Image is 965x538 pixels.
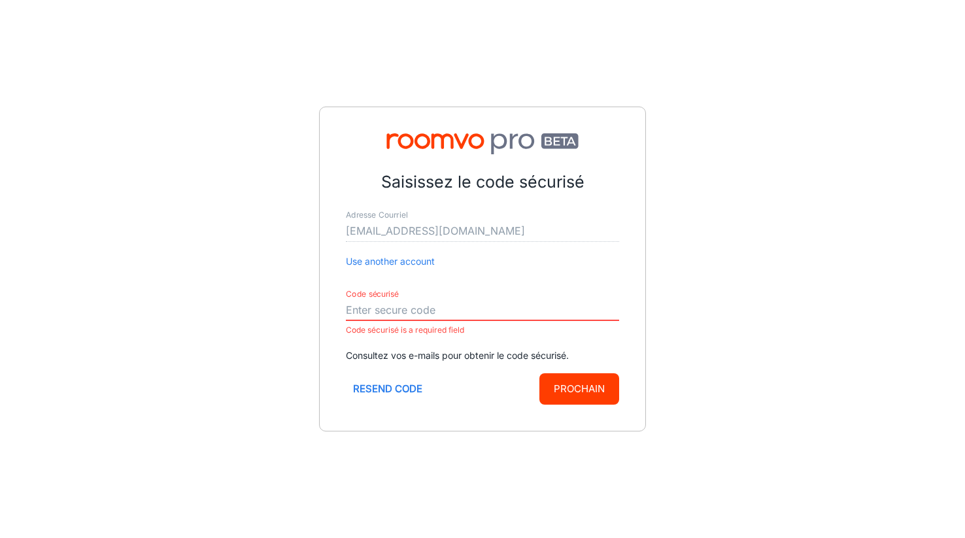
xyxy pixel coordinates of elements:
[346,348,619,363] p: Consultez vos e-mails pour obtenir le code sécurisé.
[346,221,619,242] input: myname@example.com
[346,322,619,338] p: Code sécurisé is a required field
[346,300,619,321] input: Enter secure code
[346,254,435,269] button: Use another account
[346,170,619,195] p: Saisissez le code sécurisé
[346,210,408,221] label: Adresse Courriel
[539,373,619,405] button: Prochain
[346,133,619,154] img: Roomvo PRO Beta
[346,289,399,300] label: Code sécurisé
[346,373,430,405] button: Resend code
